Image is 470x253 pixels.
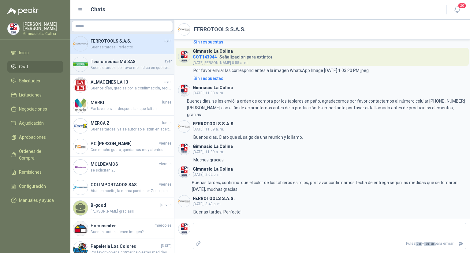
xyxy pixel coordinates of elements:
[178,51,190,62] img: Company Logo
[194,25,246,34] h2: FERROTOOLS S.A.S.
[193,86,233,89] h3: Gimnasio La Colina
[164,59,172,64] span: ayer
[193,39,223,45] div: Sin respuestas
[91,38,163,44] h4: FERROTOOLS S.A.S.
[70,34,174,54] a: Company LogoFERROTOOLS S.A.S.ayerBuenas tardes, Perfecto!
[424,242,435,246] span: ENTER
[193,150,224,154] span: [DATE], 11:39 a. m.
[7,75,63,87] a: Solicitudes
[193,157,224,163] p: Muchas gracias
[178,166,190,178] img: Company Logo
[70,54,174,75] a: Company LogoTecnomedica Md SASayerBuenas tardes, por favor me indica en que formato lo necesita
[193,127,224,131] span: [DATE], 11:39 a. m.
[162,100,172,105] span: lunes
[161,243,172,249] span: [DATE]
[7,180,63,192] a: Configuración
[70,116,174,136] a: Company LogoMERCA ZlunesBuenas tardes, ya se autorizo el atun en aceite de girasol
[70,218,174,239] a: Company LogoHomecentermiércolesBuenas tardes, tienen imagen?
[73,180,88,195] img: Company Logo
[7,117,63,129] a: Adjudicación
[192,75,466,82] a: Sin respuestas
[159,161,172,167] span: viernes
[7,194,63,206] a: Manuales y ayuda
[187,98,466,118] p: Buenos días, se les envió la orden de compra por los tableros en paño, agradecemos por favor cont...
[203,238,456,249] p: Pulsa + para enviar
[458,3,466,9] span: 20
[193,75,223,82] div: Sin respuestas
[178,85,190,96] img: Company Logo
[452,4,463,15] button: 20
[19,63,28,70] span: Chat
[178,223,190,235] img: Company Logo
[73,221,88,236] img: Company Logo
[178,121,190,132] img: Company Logo
[7,131,63,143] a: Aprobaciones
[73,77,88,92] img: Company Logo
[91,65,172,71] span: Buenas tardes, por favor me indica en que formato lo necesita
[19,183,46,190] span: Configuración
[162,120,172,126] span: lunes
[70,136,174,157] a: Company LogoPC [PERSON_NAME]viernesCon mucho gusto, quedamos muy atentos.
[19,197,54,204] span: Manuales y ayuda
[91,229,172,235] span: Buenas tardes, tienen imagen?
[91,106,172,112] span: Por favor enviar despues las que faltan
[70,198,174,218] a: B-goodjueves[PERSON_NAME] gracias!!
[7,47,63,59] a: Inicio
[73,139,88,154] img: Company Logo
[73,98,88,113] img: Company Logo
[91,243,160,250] h4: Papeleria Los Colores
[91,58,163,65] h4: Tecnomedica Md SAS
[19,169,42,176] span: Remisiones
[91,44,172,50] span: Buenas tardes, Perfecto!
[73,36,88,51] img: Company Logo
[159,141,172,146] span: viernes
[70,95,174,116] a: Company LogoMARKIlunesPor favor enviar despues las que faltan
[19,77,40,84] span: Solicitudes
[193,145,233,148] h3: Gimnasio La Colina
[178,195,190,207] img: Company Logo
[7,89,63,101] a: Licitaciones
[193,50,233,53] h3: Gimnasio La Colina
[19,148,57,161] span: Órdenes de Compra
[91,161,158,168] h4: MOLDEAMOS
[19,134,46,141] span: Aprobaciones
[91,85,172,91] span: Buenos días, gracias por la confirmación, recibimos a satisfacción.
[193,238,203,249] label: Adjuntar archivos
[73,160,88,174] img: Company Logo
[91,188,172,194] span: Atun en aceite, la marca puede ser Zenu, pan
[91,168,172,173] span: se solicitan 20
[7,166,63,178] a: Remisiones
[155,223,172,228] span: miércoles
[193,202,222,206] span: [DATE], 3:43 p. m.
[91,99,161,106] h4: MARKI
[160,202,172,208] span: jueves
[7,103,63,115] a: Negociaciones
[91,5,105,14] h1: Chats
[91,120,161,126] h4: MERCA Z
[91,209,172,214] span: [PERSON_NAME] gracias!!
[91,147,172,153] span: Con mucho gusto, quedamos muy atentos.
[193,61,248,65] span: [DATE][PERSON_NAME] 8:55 a. m.
[159,182,172,187] span: viernes
[164,38,172,44] span: ayer
[73,57,88,72] img: Company Logo
[193,168,233,171] h3: Gimnasio La Colina
[91,222,153,229] h4: Homecenter
[73,119,88,133] img: Company Logo
[70,177,174,198] a: Company LogoCOLIMPORTADOS SASviernesAtun en aceite, la marca puede ser Zenu, pan
[178,24,190,35] img: Company Logo
[91,79,163,85] h4: ALMACENES LA 13
[193,67,369,74] p: Por favor enviar las correspondientes a la imagen WhatsApp Image [DATE] 1.03.20 PM.jpeg
[178,143,190,155] img: Company Logo
[193,53,273,59] h4: - Señalizacion para extintor
[7,145,63,164] a: Órdenes de Compra
[193,197,235,200] h3: FERROTOOLS S.A.S.
[19,49,29,56] span: Inicio
[192,179,466,193] p: Buenas tardes, confirmo que el color de los tableros es rojos, por favor confirmarnos fecha de en...
[19,120,44,126] span: Adjudicación
[8,23,19,35] img: Company Logo
[416,242,422,246] span: Ctrl
[19,92,42,98] span: Licitaciones
[23,32,63,36] p: Gimnasio La Colina
[70,75,174,95] a: Company LogoALMACENES LA 13ayerBuenos días, gracias por la confirmación, recibimos a satisfacción.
